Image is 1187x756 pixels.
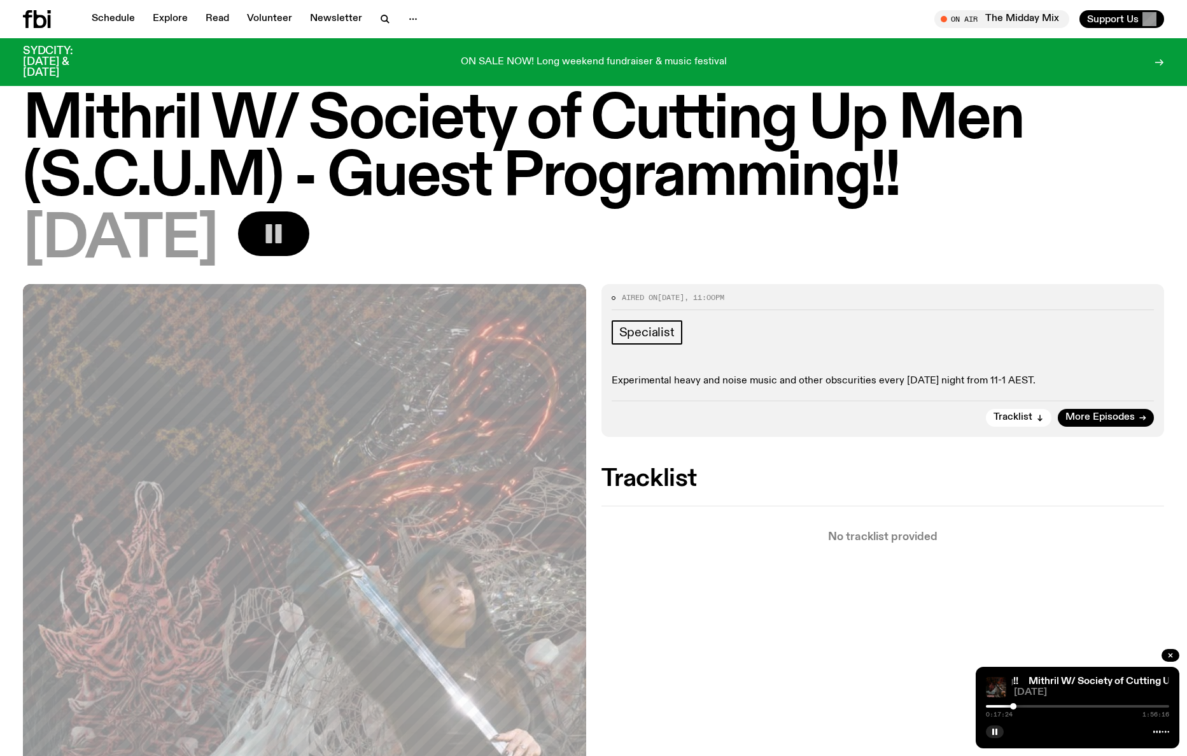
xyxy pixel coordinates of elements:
a: Newsletter [302,10,370,28]
a: Volunteer [239,10,300,28]
a: Explore [145,10,195,28]
p: Experimental heavy and noise music and other obscurities every [DATE] night from 11-1 AEST. [612,375,1155,387]
span: Aired on [622,292,657,303]
h2: Tracklist [601,467,1165,490]
a: More Episodes [1058,409,1154,427]
p: ON SALE NOW! Long weekend fundraiser & music festival [461,57,727,68]
span: [DATE] [1014,688,1169,697]
span: 1:56:16 [1142,711,1169,718]
span: Support Us [1087,13,1139,25]
a: Schedule [84,10,143,28]
button: Tracklist [986,409,1051,427]
a: Specialist [612,320,682,345]
a: Read [198,10,237,28]
span: , 11:00pm [684,292,724,303]
span: Specialist [619,325,675,339]
span: [DATE] [23,211,218,269]
span: Tracklist [994,413,1032,422]
span: [DATE] [657,292,684,303]
h3: SYDCITY: [DATE] & [DATE] [23,46,104,78]
button: Support Us [1079,10,1164,28]
p: No tracklist provided [601,532,1165,543]
span: 0:17:24 [986,711,1013,718]
a: Mithril W/ Society of Cutting Up Men (S.C.U.M) - Guest Programming!! [698,676,1018,687]
span: More Episodes [1065,413,1135,422]
h1: Mithril W/ Society of Cutting Up Men (S.C.U.M) - Guest Programming!! [23,92,1164,206]
button: On AirThe Midday Mix [934,10,1069,28]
